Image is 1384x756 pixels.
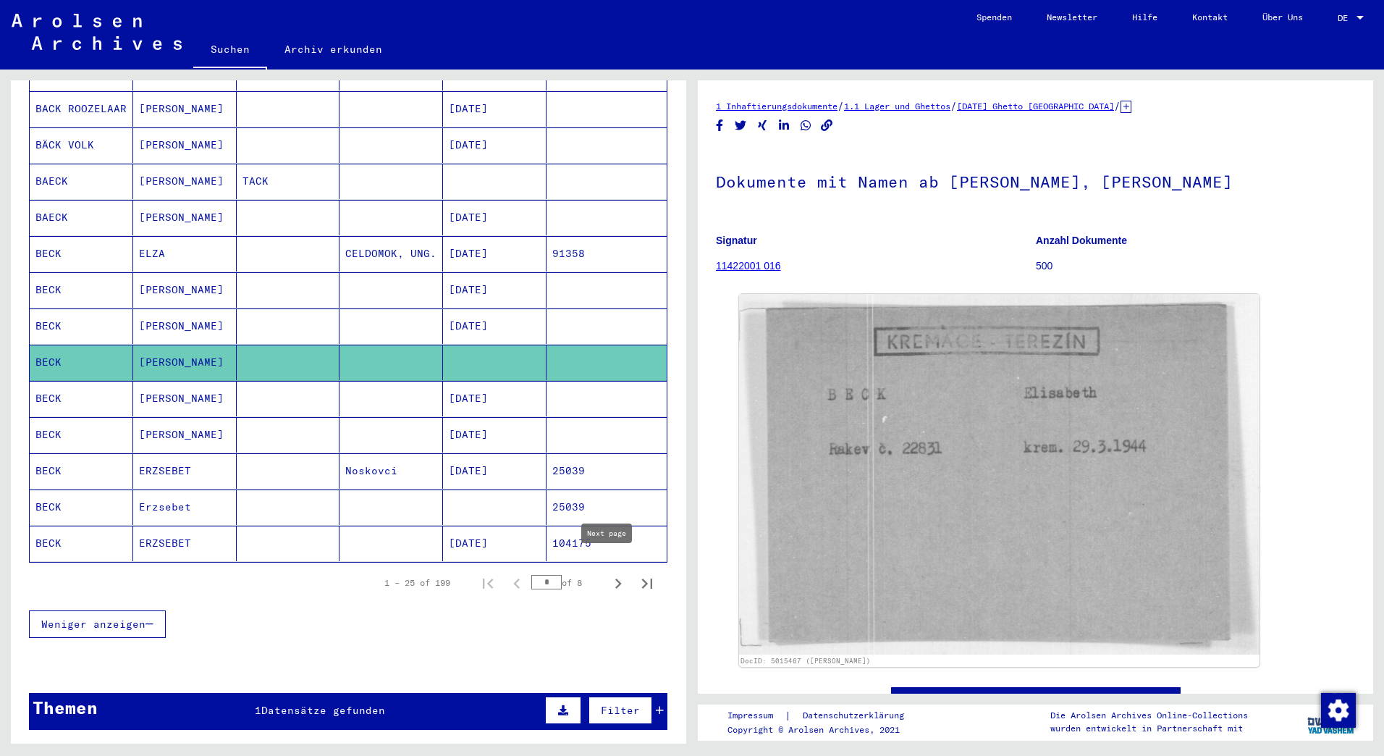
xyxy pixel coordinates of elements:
[30,308,133,344] mat-cell: BECK
[267,32,400,67] a: Archiv erkunden
[30,453,133,489] mat-cell: BECK
[30,164,133,199] mat-cell: BAECK
[133,417,237,453] mat-cell: [PERSON_NAME]
[601,704,640,717] span: Filter
[727,708,921,723] div: |
[727,723,921,736] p: Copyright © Arolsen Archives, 2021
[755,117,770,135] button: Share on Xing
[261,704,385,717] span: Datensätze gefunden
[133,526,237,561] mat-cell: ERZSEBET
[547,490,667,525] mat-cell: 25039
[443,236,547,272] mat-cell: [DATE]
[716,260,781,272] a: 11422001 016
[531,576,604,589] div: of 8
[777,117,792,135] button: Share on LinkedIn
[133,453,237,489] mat-cell: ERZSEBET
[443,91,547,127] mat-cell: [DATE]
[12,14,182,50] img: Arolsen_neg.svg
[30,236,133,272] mat-cell: BECK
[30,345,133,380] mat-cell: BECK
[443,200,547,235] mat-cell: [DATE]
[29,610,166,638] button: Weniger anzeigen
[255,704,261,717] span: 1
[798,117,814,135] button: Share on WhatsApp
[547,526,667,561] mat-cell: 104175
[837,99,844,112] span: /
[633,568,662,597] button: Last page
[547,236,667,272] mat-cell: 91358
[133,127,237,163] mat-cell: [PERSON_NAME]
[1114,99,1121,112] span: /
[30,526,133,561] mat-cell: BECK
[791,708,921,723] a: Datenschutzerklärung
[1036,235,1127,246] b: Anzahl Dokumente
[716,148,1355,212] h1: Dokumente mit Namen ab [PERSON_NAME], [PERSON_NAME]
[133,164,237,199] mat-cell: [PERSON_NAME]
[844,101,950,112] a: 1.1 Lager und Ghettos
[716,101,837,112] a: 1 Inhaftierungsdokumente
[237,164,340,199] mat-cell: TACK
[41,618,145,631] span: Weniger anzeigen
[819,117,835,135] button: Copy link
[588,697,652,724] button: Filter
[133,345,237,380] mat-cell: [PERSON_NAME]
[30,127,133,163] mat-cell: BÄCK VOLK
[950,99,957,112] span: /
[443,272,547,308] mat-cell: [DATE]
[604,568,633,597] button: Next page
[1304,704,1359,740] img: yv_logo.png
[30,91,133,127] mat-cell: BACK ROOZELAAR
[133,236,237,272] mat-cell: ELZA
[443,526,547,561] mat-cell: [DATE]
[30,272,133,308] mat-cell: BECK
[740,657,871,665] a: DocID: 5015467 ([PERSON_NAME])
[30,490,133,525] mat-cell: BECK
[133,490,237,525] mat-cell: Erzsebet
[133,272,237,308] mat-cell: [PERSON_NAME]
[193,32,267,70] a: Suchen
[547,453,667,489] mat-cell: 25039
[443,417,547,453] mat-cell: [DATE]
[957,101,1114,112] a: [DATE] Ghetto [GEOGRAPHIC_DATA]
[133,200,237,235] mat-cell: [PERSON_NAME]
[925,692,1147,707] a: See comments created before [DATE]
[443,127,547,163] mat-cell: [DATE]
[473,568,502,597] button: First page
[133,308,237,344] mat-cell: [PERSON_NAME]
[133,381,237,416] mat-cell: [PERSON_NAME]
[30,381,133,416] mat-cell: BECK
[1321,693,1356,728] img: Zustimmung ändern
[727,708,785,723] a: Impressum
[30,417,133,453] mat-cell: BECK
[30,200,133,235] mat-cell: BAECK
[1050,722,1248,735] p: wurden entwickelt in Partnerschaft mit
[443,453,547,489] mat-cell: [DATE]
[1050,709,1248,722] p: Die Arolsen Archives Online-Collections
[384,576,450,589] div: 1 – 25 of 199
[502,568,531,597] button: Previous page
[443,381,547,416] mat-cell: [DATE]
[339,236,443,272] mat-cell: CELDOMOK, UNG.
[733,117,748,135] button: Share on Twitter
[33,694,98,721] div: Themen
[339,453,443,489] mat-cell: Noskovci
[133,91,237,127] mat-cell: [PERSON_NAME]
[1338,13,1354,23] span: DE
[716,235,757,246] b: Signatur
[1036,259,1355,274] p: 500
[712,117,727,135] button: Share on Facebook
[443,308,547,344] mat-cell: [DATE]
[739,294,1259,655] img: 001.jpg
